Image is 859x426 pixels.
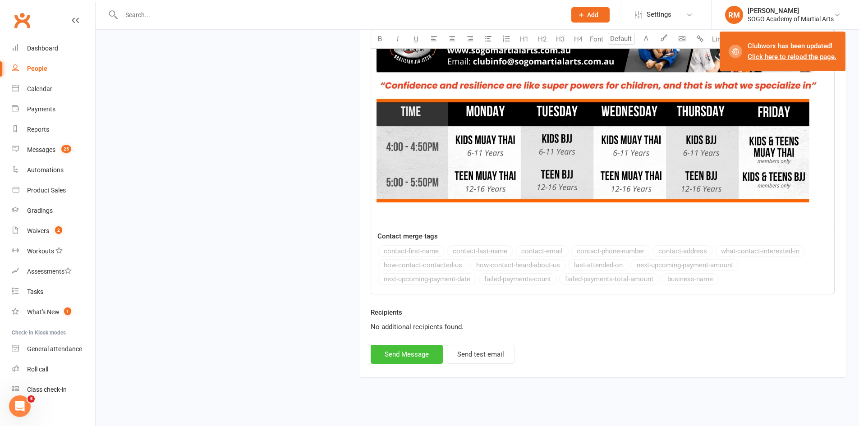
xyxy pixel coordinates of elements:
[12,339,95,359] a: General attendance kiosk mode
[61,145,71,153] span: 25
[28,395,35,403] span: 3
[55,226,62,234] span: 2
[27,45,58,52] div: Dashboard
[27,126,49,133] div: Reports
[12,302,95,322] a: What's New1
[27,288,43,295] div: Tasks
[570,30,588,48] button: H4
[12,201,95,221] a: Gradings
[12,261,95,282] a: Assessments
[647,5,671,25] span: Settings
[727,30,772,48] button: Toggle HTML
[748,15,834,23] div: SOGO Academy of Martial Arts
[748,53,836,61] a: Click here to reload the page.
[27,386,67,393] div: Class check-in
[11,9,33,32] a: Clubworx
[12,241,95,261] a: Workouts
[12,119,95,140] a: Reports
[9,395,31,417] iframe: Intercom live chat
[27,268,72,275] div: Assessments
[12,59,95,79] a: People
[12,38,95,59] a: Dashboard
[588,30,606,48] button: Font
[12,99,95,119] a: Payments
[12,282,95,302] a: Tasks
[371,307,402,318] label: Recipients
[27,105,55,113] div: Payments
[27,85,52,92] div: Calendar
[377,231,438,242] label: Contact merge tags
[27,308,60,316] div: What's New
[748,7,834,15] div: [PERSON_NAME]
[371,345,443,364] button: Send Message
[725,6,743,24] div: RM
[27,247,54,255] div: Workouts
[637,30,655,48] button: A
[12,180,95,201] a: Product Sales
[12,359,95,380] a: Roll call
[551,30,570,48] button: H3
[12,221,95,241] a: Waivers 2
[587,11,598,18] span: Add
[515,30,533,48] button: H1
[12,140,95,160] a: Messages 25
[27,146,55,153] div: Messages
[447,345,514,364] button: Send test email
[407,30,425,48] button: U
[377,5,829,202] img: 1cf44e03-0e67-4235-b6bc-80720ebedc6a.jpg
[12,380,95,400] a: Class kiosk mode
[571,7,610,23] button: Add
[27,65,47,72] div: People
[709,30,727,48] button: Line
[414,35,418,43] span: U
[371,321,835,332] div: No additional recipients found.
[27,345,82,353] div: General attendance
[27,227,49,234] div: Waivers
[608,33,635,45] input: Default
[12,79,95,99] a: Calendar
[533,30,551,48] button: H2
[119,9,560,21] input: Search...
[12,160,95,180] a: Automations
[27,366,48,373] div: Roll call
[27,207,53,214] div: Gradings
[64,307,71,315] span: 1
[27,166,64,174] div: Automations
[27,187,66,194] div: Product Sales
[748,41,836,62] div: Clubworx has been updated!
